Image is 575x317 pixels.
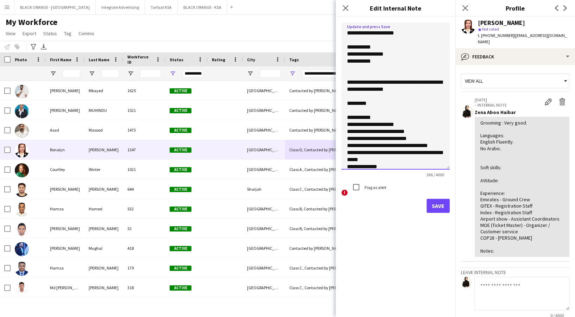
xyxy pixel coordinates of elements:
span: | [EMAIL_ADDRESS][DOMAIN_NAME] [478,33,567,44]
div: Ronalyn [46,140,84,159]
div: [PERSON_NAME] [84,219,123,238]
div: Hamza [46,199,84,218]
div: 1347 [123,140,165,159]
div: 532 [123,199,165,218]
div: 318 [123,278,165,297]
div: [GEOGRAPHIC_DATA] [243,81,285,100]
a: Status [40,29,60,38]
div: 644 [123,179,165,199]
span: Active [170,108,191,113]
span: Photo [15,57,27,62]
img: Ronalyn Naguit [15,144,29,158]
div: [PERSON_NAME] [84,278,123,297]
img: Hamid Mughal [15,242,29,256]
div: [PERSON_NAME] [84,258,123,278]
span: Active [170,246,191,251]
span: First Name [50,57,71,62]
span: Active [170,207,191,212]
div: 418 [123,239,165,258]
span: Not rated [482,26,499,32]
img: Everlyn MUHINDU [15,104,29,118]
img: Hamza Hamed [15,203,29,217]
div: MUHINDU [84,101,123,120]
div: Class B, Contacted by [PERSON_NAME] , [DEMOGRAPHIC_DATA] Speaker [285,219,371,238]
button: Tarfaat KSA [145,0,178,14]
span: My Workforce [6,17,57,27]
span: Active [170,285,191,291]
h3: Leave internal note [461,269,569,275]
div: [GEOGRAPHIC_DATA] [243,120,285,140]
div: Mughal [84,239,123,258]
input: Workforce ID Filter Input [140,69,161,78]
div: Class C , Contacted by [PERSON_NAME] , [DEMOGRAPHIC_DATA] Speaker [285,179,371,199]
button: Open Filter Menu [247,70,253,77]
div: Hamza [46,258,84,278]
button: Open Filter Menu [170,70,176,77]
div: [GEOGRAPHIC_DATA] [243,160,285,179]
img: Mohammad Shaarif [15,183,29,197]
span: Status [43,30,57,37]
span: Active [170,226,191,232]
div: [PERSON_NAME] [46,179,84,199]
div: [GEOGRAPHIC_DATA] [243,101,285,120]
div: Contacted by [PERSON_NAME] [285,101,371,120]
img: Ahmed Abutaher [15,222,29,236]
div: [PERSON_NAME] [84,140,123,159]
div: 32 [123,219,165,238]
img: Hamza Omar [15,262,29,276]
p: – INTERNAL NOTE [475,102,541,108]
span: Export [23,30,36,37]
div: Mbayed [84,81,123,100]
span: Active [170,128,191,133]
label: Flag as alert [363,185,386,190]
span: Active [170,266,191,271]
div: [PERSON_NAME] [46,101,84,120]
span: t. [PHONE_NUMBER] [478,33,514,38]
button: Open Filter Menu [127,70,134,77]
div: Feedback [455,48,575,65]
span: 366 / 4000 [421,172,450,177]
div: Zena Aboo Haibar [475,109,569,115]
div: 1021 [123,160,165,179]
button: Open Filter Menu [89,70,95,77]
div: 1521 [123,101,165,120]
h3: Edit Internal Note [336,4,455,13]
span: ! [341,190,348,196]
span: Last Name [89,57,109,62]
div: 179 [123,258,165,278]
span: Comms [78,30,94,37]
a: View [3,29,18,38]
div: [PERSON_NAME] [46,219,84,238]
div: Hamed [84,199,123,218]
div: Masood [84,120,123,140]
div: Class D, Contacted by [PERSON_NAME] , [DEMOGRAPHIC_DATA] Speaker [285,140,371,159]
input: City Filter Input [260,69,281,78]
div: Sharjah [243,179,285,199]
img: Courtley Winter [15,163,29,177]
div: 1473 [123,120,165,140]
div: Contacted by [PERSON_NAME] [285,81,371,100]
input: First Name Filter Input [63,69,80,78]
a: Comms [76,29,97,38]
div: [GEOGRAPHIC_DATA] [243,239,285,258]
div: [GEOGRAPHIC_DATA] [243,140,285,159]
p: [DATE] [475,97,541,102]
input: Last Name Filter Input [101,69,119,78]
div: 1625 [123,81,165,100]
div: Class B, Contacted by [PERSON_NAME] , [DEMOGRAPHIC_DATA] Speaker [285,199,371,218]
span: Active [170,147,191,153]
span: Workforce ID [127,54,153,65]
span: Active [170,187,191,192]
div: Contacted by [PERSON_NAME] [285,120,371,140]
button: Save [426,199,450,213]
div: Asad [46,120,84,140]
span: View [6,30,15,37]
div: [PERSON_NAME] [46,239,84,258]
span: View all [465,78,483,84]
div: Contacted by [PERSON_NAME] [285,239,371,258]
div: Class A , Contacted by [PERSON_NAME] , [DEMOGRAPHIC_DATA] Speaker , Expert [285,160,371,179]
div: Class C , Contacted by [PERSON_NAME] , [DEMOGRAPHIC_DATA] Speaker , [DEMOGRAPHIC_DATA] [285,258,371,278]
button: Open Filter Menu [289,70,296,77]
h3: Profile [455,4,575,13]
div: [PERSON_NAME] [46,81,84,100]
